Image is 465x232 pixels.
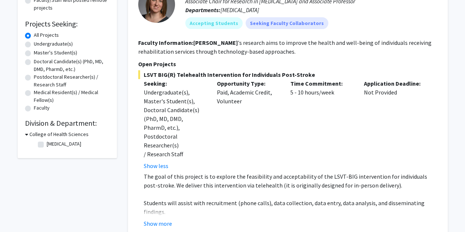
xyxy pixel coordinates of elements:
h3: College of Health Sciences [29,131,89,138]
div: Not Provided [358,79,432,170]
button: Show less [144,161,168,170]
button: Show more [144,219,172,228]
p: Open Projects [138,60,437,68]
label: Doctoral Candidate(s) (PhD, MD, DMD, PharmD, etc.) [34,58,110,73]
iframe: Chat [6,199,31,226]
p: Application Deadline: [364,79,426,88]
fg-read-more: 's research aims to improve the health and well-being of individuals receiving rehabilitation ser... [138,39,432,55]
h2: Division & Department: [25,119,110,128]
label: Faculty [34,104,50,112]
label: All Projects [34,31,59,39]
span: [MEDICAL_DATA] [221,6,259,14]
p: The goal of this project is to explore the feasibility and acceptability of the LSVT-BIG interven... [144,172,437,190]
span: LSVT BIG(R) Telehealth Intervention for Individuals Post-Stroke [138,70,437,79]
label: Undergraduate(s) [34,40,73,48]
label: [MEDICAL_DATA] [47,140,81,148]
h2: Projects Seeking: [25,19,110,28]
label: Master's Student(s) [34,49,77,57]
p: Opportunity Type: [217,79,279,88]
div: Undergraduate(s), Master's Student(s), Doctoral Candidate(s) (PhD, MD, DMD, PharmD, etc.), Postdo... [144,88,206,158]
p: Students will assist with recruitment (phone calls), data collection, data entry, data analysis, ... [144,199,437,216]
div: 5 - 10 hours/week [285,79,358,170]
div: Paid, Academic Credit, Volunteer [211,79,285,170]
p: Time Commitment: [290,79,353,88]
b: Faculty Information: [138,39,193,46]
label: Postdoctoral Researcher(s) / Research Staff [34,73,110,89]
label: Medical Resident(s) / Medical Fellow(s) [34,89,110,104]
mat-chip: Seeking Faculty Collaborators [246,17,328,29]
mat-chip: Accepting Students [185,17,243,29]
b: [PERSON_NAME] [193,39,238,46]
p: Seeking: [144,79,206,88]
b: Departments: [185,6,221,14]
